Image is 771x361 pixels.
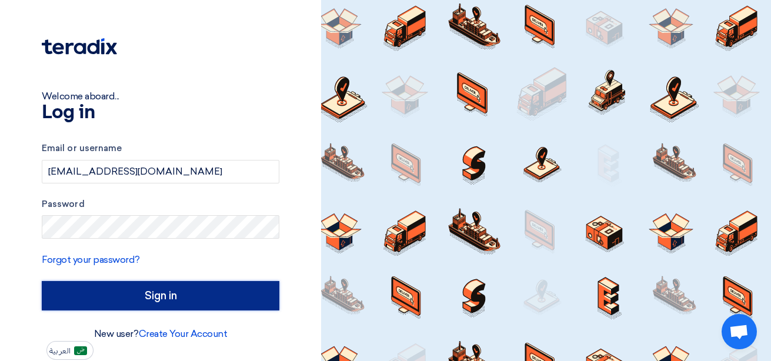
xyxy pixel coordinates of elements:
img: Teradix logo [42,38,117,55]
img: ar-AR.png [74,346,87,355]
div: Welcome aboard... [42,89,279,103]
span: العربية [49,347,71,355]
a: Forgot your password? [42,254,140,265]
div: Open chat [722,314,757,349]
a: Create Your Account [139,328,228,339]
label: Password [42,198,279,211]
label: Email or username [42,142,279,155]
button: العربية [46,341,94,360]
font: New user? [94,328,228,339]
h1: Log in [42,103,279,122]
input: Enter your business email or username [42,160,279,183]
input: Sign in [42,281,279,310]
